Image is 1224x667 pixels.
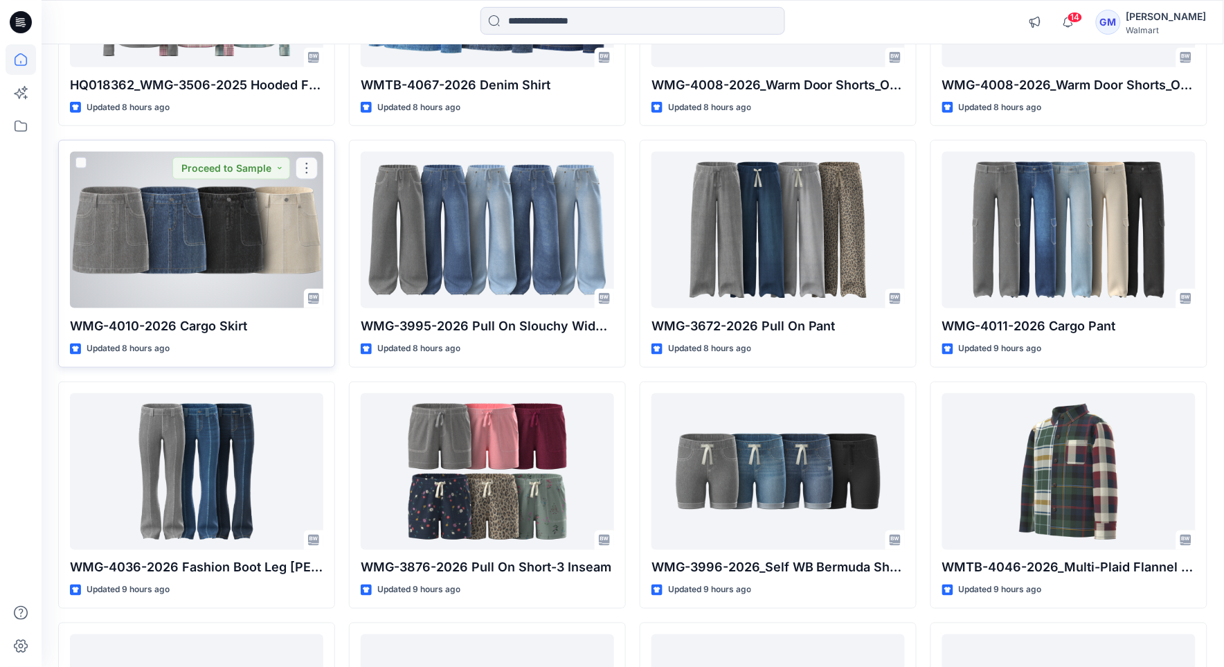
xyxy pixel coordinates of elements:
a: WMG-4010-2026 Cargo Skirt [70,152,323,308]
a: WMG-3672-2026 Pull On Pant [651,152,905,308]
div: Walmart [1126,25,1207,35]
p: WMG-4010-2026 Cargo Skirt [70,317,323,336]
p: Updated 9 hours ago [87,583,170,598]
p: WMTB-4067-2026 Denim Shirt [361,75,614,95]
p: Updated 8 hours ago [377,100,460,115]
p: HQ018362_WMG-3506-2025 Hooded Flannel Shirt [70,75,323,95]
a: WMTB-4046-2026_Multi-Plaid Flannel Shirt [942,393,1196,550]
a: WMG-3996-2026_Self WB Bermuda Shorts [651,393,905,550]
p: WMG-3876-2026 Pull On Short-3 Inseam [361,558,614,578]
p: Updated 9 hours ago [377,583,460,598]
p: Updated 8 hours ago [668,341,751,356]
p: Updated 9 hours ago [959,341,1042,356]
p: WMG-4036-2026 Fashion Boot Leg [PERSON_NAME] [70,558,323,578]
p: WMG-3672-2026 Pull On Pant [651,317,905,336]
p: Updated 8 hours ago [377,341,460,356]
p: Updated 8 hours ago [959,100,1042,115]
p: Updated 8 hours ago [668,100,751,115]
p: WMG-3995-2026 Pull On Slouchy Wide Leg [361,317,614,336]
p: Updated 9 hours ago [959,583,1042,598]
p: Updated 8 hours ago [87,341,170,356]
a: WMG-3995-2026 Pull On Slouchy Wide Leg [361,152,614,308]
p: WMG-3996-2026_Self WB Bermuda Shorts [651,558,905,578]
a: WMG-3876-2026 Pull On Short-3 Inseam [361,393,614,550]
p: Updated 8 hours ago [87,100,170,115]
a: WMG-4011-2026 Cargo Pant [942,152,1196,308]
p: WMTB-4046-2026_Multi-Plaid Flannel Shirt [942,558,1196,578]
p: WMG-4008-2026_Warm Door Shorts_Opt1 [651,75,905,95]
span: 14 [1068,12,1083,23]
a: WMG-4036-2026 Fashion Boot Leg Jean [70,393,323,550]
div: GM [1096,10,1121,35]
p: WMG-4011-2026 Cargo Pant [942,317,1196,336]
p: Updated 9 hours ago [668,583,751,598]
p: WMG-4008-2026_Warm Door Shorts_Opt2 [942,75,1196,95]
div: [PERSON_NAME] [1126,8,1207,25]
